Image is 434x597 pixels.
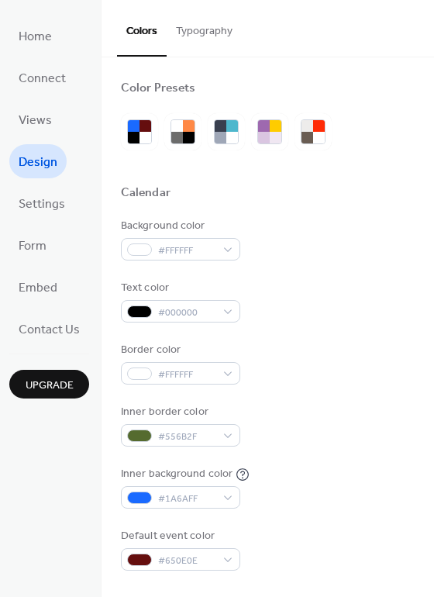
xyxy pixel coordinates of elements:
[9,312,89,346] a: Contact Us
[19,109,52,133] span: Views
[9,19,61,53] a: Home
[9,144,67,178] a: Design
[158,429,215,445] span: #556B2F
[121,185,170,202] div: Calendar
[9,228,56,262] a: Form
[158,305,215,321] span: #000000
[19,150,57,175] span: Design
[19,318,80,343] span: Contact Us
[19,192,65,217] span: Settings
[158,243,215,259] span: #FFFFFF
[19,67,66,91] span: Connect
[121,528,237,544] div: Default event color
[158,553,215,569] span: #650E0E
[9,270,67,304] a: Embed
[121,342,237,358] div: Border color
[19,234,46,259] span: Form
[158,367,215,383] span: #FFFFFF
[19,276,57,301] span: Embed
[26,378,74,394] span: Upgrade
[121,280,237,296] div: Text color
[9,370,89,399] button: Upgrade
[121,218,237,234] div: Background color
[19,25,52,50] span: Home
[121,81,195,97] div: Color Presets
[9,60,75,95] a: Connect
[9,102,61,136] a: Views
[121,466,232,482] div: Inner background color
[121,404,237,420] div: Inner border color
[9,186,74,220] a: Settings
[158,491,215,507] span: #1A6AFF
